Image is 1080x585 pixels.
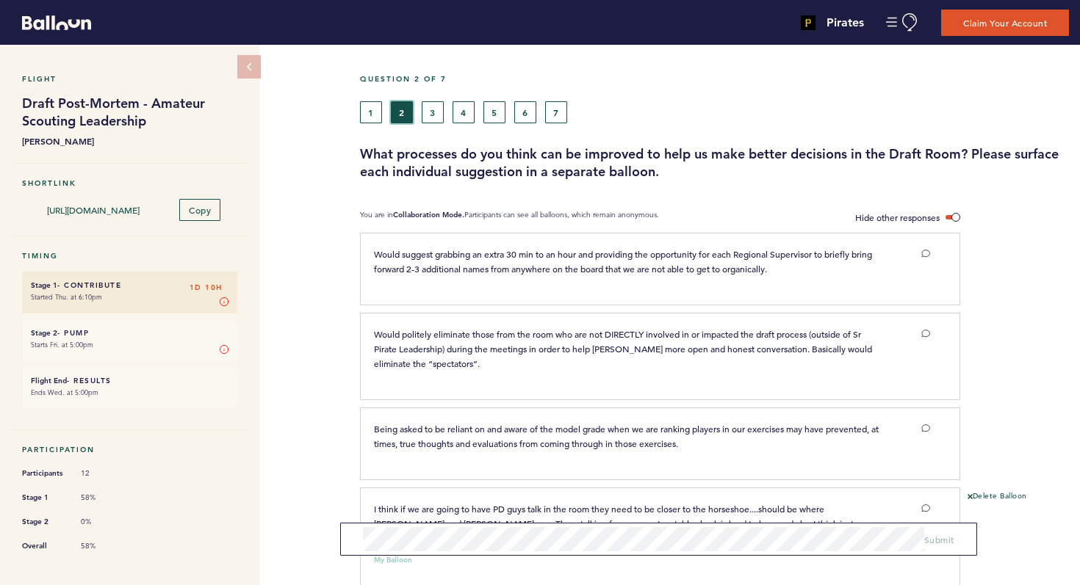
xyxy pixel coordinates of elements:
small: Flight End [31,376,67,385]
span: Hide other responses [855,211,940,223]
span: 12 [81,468,125,479]
button: 2 [391,101,413,123]
time: Ends Wed. at 5:00pm [31,388,98,397]
h4: Pirates [827,14,864,32]
span: Overall [22,539,66,553]
time: Started Thu. at 6:10pm [31,292,102,302]
h1: Draft Post-Mortem - Amateur Scouting Leadership [22,95,237,130]
h6: - Results [31,376,228,385]
p: You are in Participants can see all balloons, which remain anonymous. [360,210,659,225]
span: 58% [81,541,125,551]
time: Starts Fri. at 5:00pm [31,340,93,349]
button: Manage Account [886,13,919,32]
span: 58% [81,493,125,503]
span: Stage 1 [22,490,66,505]
button: 7 [545,101,567,123]
b: Collaboration Mode. [393,210,464,219]
svg: Balloon [22,15,91,30]
span: Would suggest grabbing an extra 30 min to an hour and providing the opportunity for each Regional... [374,248,874,275]
small: Stage 2 [31,328,57,338]
h5: Timing [22,251,237,261]
h5: Shortlink [22,178,237,188]
h6: - Contribute [31,280,228,290]
span: 1D 10H [190,280,223,295]
span: Stage 2 [22,515,66,529]
button: 4 [453,101,475,123]
button: Submit [924,532,954,547]
button: Delete Balloon [968,491,1027,503]
button: 6 [514,101,536,123]
h6: - Pump [31,328,228,338]
small: My Balloon [374,556,412,564]
span: Participants [22,466,66,481]
span: 0% [81,517,125,527]
b: [PERSON_NAME] [22,134,237,148]
button: Copy [179,199,220,221]
button: 5 [483,101,505,123]
span: I think if we are going to have PD guys talk in the room they need to be closer to the horseshoe.... [374,503,882,544]
button: 1 [360,101,382,123]
h5: Participation [22,445,237,454]
span: Submit [924,534,954,545]
button: Claim Your Account [941,10,1069,36]
span: Being asked to be reliant on and aware of the model grade when we are ranking players in our exer... [374,423,881,449]
span: Copy [189,204,211,216]
a: Balloon [11,15,91,30]
h3: What processes do you think can be improved to help us make better decisions in the Draft Room? P... [360,145,1069,181]
h5: Flight [22,74,237,84]
small: Stage 1 [31,280,57,290]
span: Would politely eliminate those from the room who are not DIRECTLY involved in or impacted the dra... [374,328,874,369]
h5: Question 2 of 7 [360,74,1069,84]
button: 3 [422,101,444,123]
